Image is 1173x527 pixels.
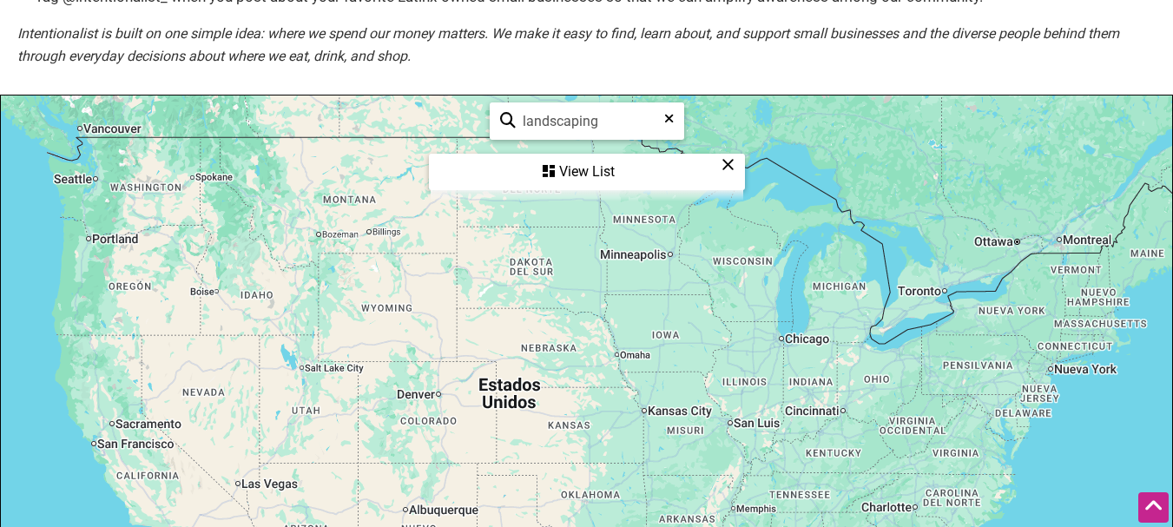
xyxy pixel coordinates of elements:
[490,102,684,140] div: Type to search and filter
[431,155,743,188] div: View List
[1138,492,1169,523] div: Scroll Back to Top
[516,104,673,138] input: Type to find and filter...
[17,25,1119,64] em: Intentionalist is built on one simple idea: where we spend our money matters. We make it easy to ...
[429,154,745,190] div: See a list of the visible businesses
